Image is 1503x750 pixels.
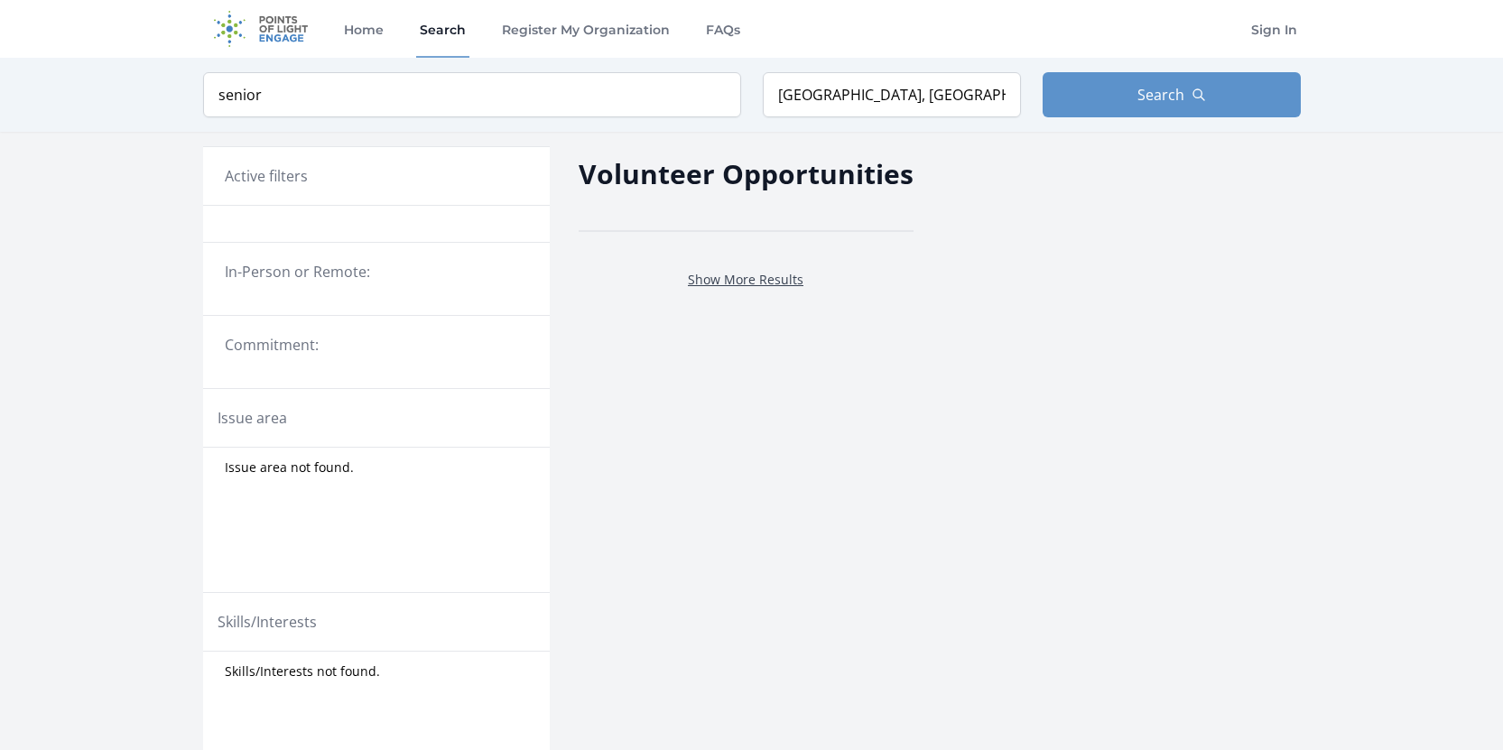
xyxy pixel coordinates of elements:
button: Search [1043,72,1301,117]
a: Show More Results [688,271,803,288]
legend: Skills/Interests [218,611,317,633]
h3: Active filters [225,165,308,187]
legend: Issue area [218,407,287,429]
input: Keyword [203,72,741,117]
input: Location [763,72,1021,117]
legend: In-Person or Remote: [225,261,528,282]
span: Skills/Interests not found. [225,662,380,681]
h2: Volunteer Opportunities [579,153,914,194]
legend: Commitment: [225,334,528,356]
span: Search [1137,84,1184,106]
span: Issue area not found. [225,458,354,477]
